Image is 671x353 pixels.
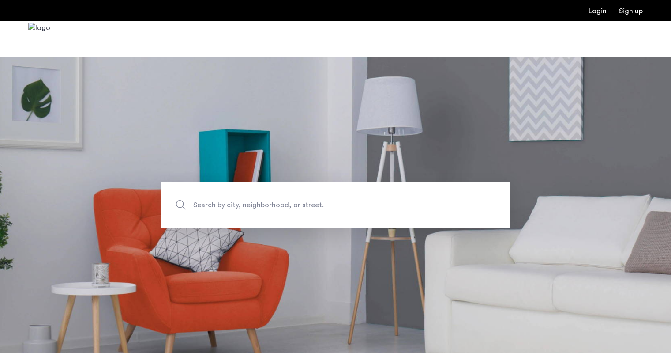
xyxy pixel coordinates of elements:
a: Login [589,8,607,15]
a: Cazamio Logo [28,23,50,56]
input: Apartment Search [161,182,510,228]
span: Search by city, neighborhood, or street. [193,199,437,211]
img: logo [28,23,50,56]
a: Registration [619,8,643,15]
